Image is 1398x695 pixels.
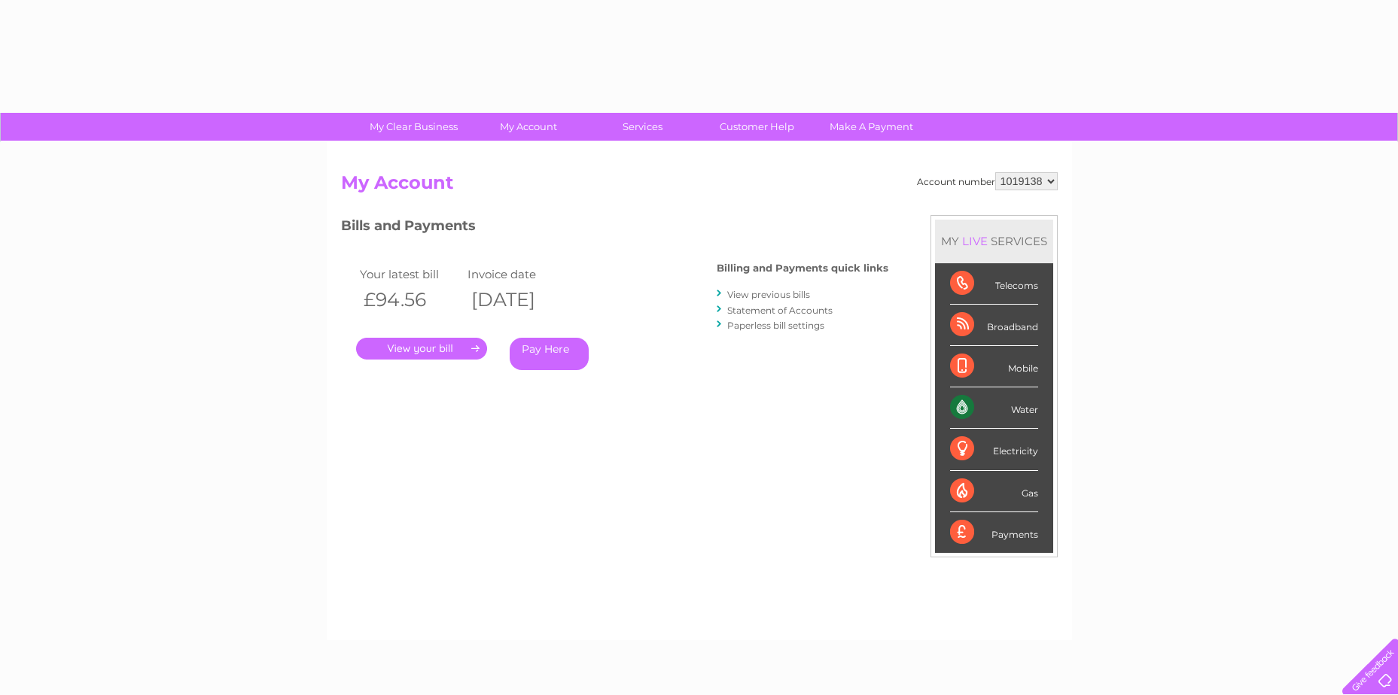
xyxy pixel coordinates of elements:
h3: Bills and Payments [341,215,888,241]
a: . [356,338,487,360]
div: LIVE [959,234,991,248]
a: My Clear Business [352,113,476,141]
a: My Account [466,113,590,141]
div: Water [950,387,1038,429]
div: Telecoms [950,263,1038,305]
a: Paperless bill settings [727,320,824,331]
h4: Billing and Payments quick links [717,263,888,274]
div: Broadband [950,305,1038,346]
div: MY SERVICES [935,220,1053,263]
a: Customer Help [695,113,819,141]
a: Make A Payment [809,113,934,141]
div: Mobile [950,346,1038,387]
div: Payments [950,512,1038,553]
td: Invoice date [464,264,572,284]
a: View previous bills [727,289,810,300]
td: Your latest bill [356,264,464,284]
h2: My Account [341,172,1058,201]
a: Statement of Accounts [727,305,833,316]
div: Electricity [950,429,1038,470]
th: £94.56 [356,284,464,315]
div: Gas [950,471,1038,512]
a: Pay Here [510,338,589,370]
th: [DATE] [464,284,572,315]
div: Account number [917,172,1058,190]
a: Services [580,113,705,141]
